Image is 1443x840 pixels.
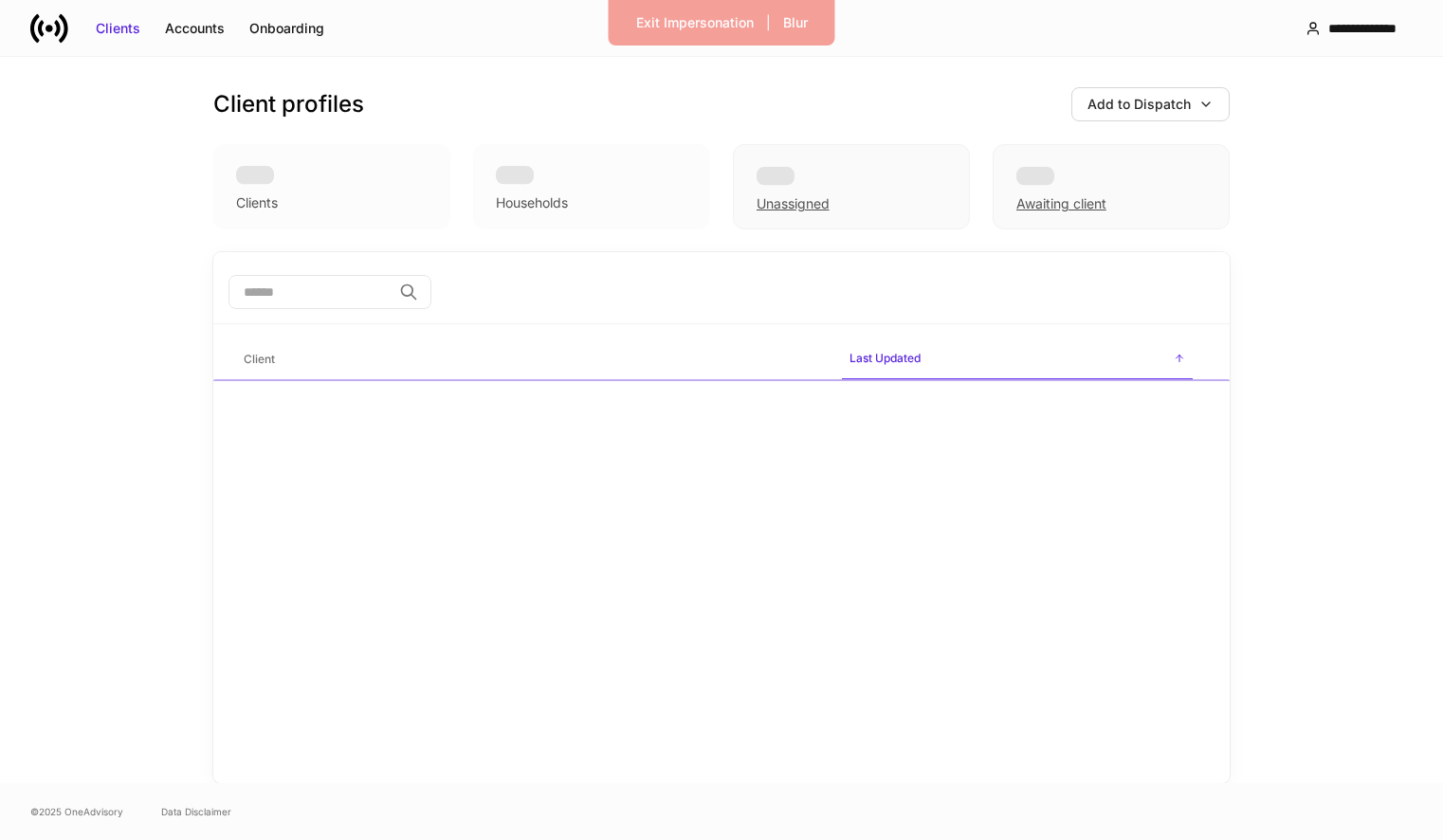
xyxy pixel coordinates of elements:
[30,804,123,819] span: © 2025 OneAdvisory
[993,144,1230,229] div: Awaiting client
[161,804,231,819] a: Data Disclaimer
[83,13,153,44] button: Clients
[96,19,140,38] div: Clients
[496,193,568,212] div: Households
[236,340,827,379] span: Client
[636,13,754,32] div: Exit Impersonation
[733,144,970,229] div: Unassigned
[842,339,1193,380] span: Last Updated
[1071,87,1230,121] button: Add to Dispatch
[213,89,364,119] h3: Client profiles
[624,8,766,38] button: Exit Impersonation
[771,8,820,38] button: Blur
[1087,95,1191,114] div: Add to Dispatch
[849,349,921,367] h6: Last Updated
[1016,194,1106,213] div: Awaiting client
[757,194,830,213] div: Unassigned
[165,19,225,38] div: Accounts
[244,350,275,368] h6: Client
[249,19,324,38] div: Onboarding
[236,193,278,212] div: Clients
[237,13,337,44] button: Onboarding
[153,13,237,44] button: Accounts
[783,13,808,32] div: Blur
